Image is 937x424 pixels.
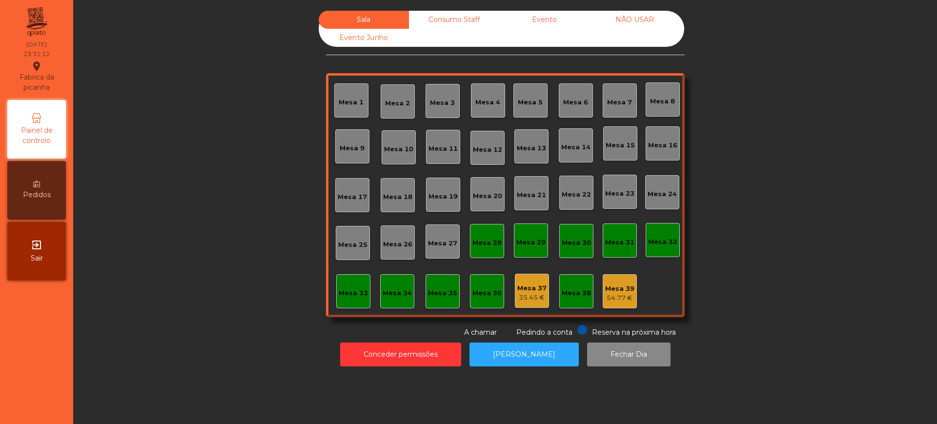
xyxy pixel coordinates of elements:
[650,97,675,106] div: Mesa 8
[383,192,412,202] div: Mesa 18
[319,11,409,29] div: Sala
[339,98,364,107] div: Mesa 1
[31,61,42,72] i: location_on
[23,190,51,200] span: Pedidos
[383,288,412,298] div: Mesa 34
[592,328,676,337] span: Reserva na próxima hora
[340,143,365,153] div: Mesa 9
[409,11,499,29] div: Consumo Staff
[428,144,458,154] div: Mesa 11
[31,239,42,251] i: exit_to_app
[340,343,461,366] button: Conceder permissões
[26,40,47,49] div: [DATE]
[475,98,500,107] div: Mesa 4
[587,343,671,366] button: Fechar Dia
[428,192,458,202] div: Mesa 19
[23,50,50,59] div: 23:31:12
[607,98,632,107] div: Mesa 7
[338,240,367,250] div: Mesa 25
[516,328,572,337] span: Pedindo a conta
[31,253,43,263] span: Sair
[385,99,410,108] div: Mesa 2
[561,142,591,152] div: Mesa 14
[473,191,502,201] div: Mesa 20
[24,5,48,39] img: qpiato
[605,238,634,247] div: Mesa 31
[563,98,588,107] div: Mesa 6
[319,29,409,47] div: Evento Junho
[606,141,635,150] div: Mesa 15
[518,98,543,107] div: Mesa 5
[605,293,634,303] div: 54.77 €
[428,239,457,248] div: Mesa 27
[648,141,677,150] div: Mesa 16
[384,144,413,154] div: Mesa 10
[590,11,680,29] div: NÃO USAR
[605,284,634,294] div: Mesa 39
[648,237,677,247] div: Mesa 32
[472,238,502,248] div: Mesa 28
[562,238,591,248] div: Mesa 30
[10,125,63,146] span: Painel de controlo
[517,283,547,293] div: Mesa 37
[516,238,546,247] div: Mesa 29
[562,288,591,298] div: Mesa 38
[383,240,412,249] div: Mesa 26
[469,343,579,366] button: [PERSON_NAME]
[517,293,547,303] div: 35.45 €
[517,190,546,200] div: Mesa 21
[472,288,502,298] div: Mesa 36
[648,189,677,199] div: Mesa 24
[605,189,634,199] div: Mesa 23
[517,143,546,153] div: Mesa 13
[339,288,368,298] div: Mesa 33
[464,328,497,337] span: A chamar
[8,61,65,93] div: Fabrica da picanha
[562,190,591,200] div: Mesa 22
[430,98,455,108] div: Mesa 3
[428,288,457,298] div: Mesa 35
[473,145,502,155] div: Mesa 12
[499,11,590,29] div: Evento
[338,192,367,202] div: Mesa 17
